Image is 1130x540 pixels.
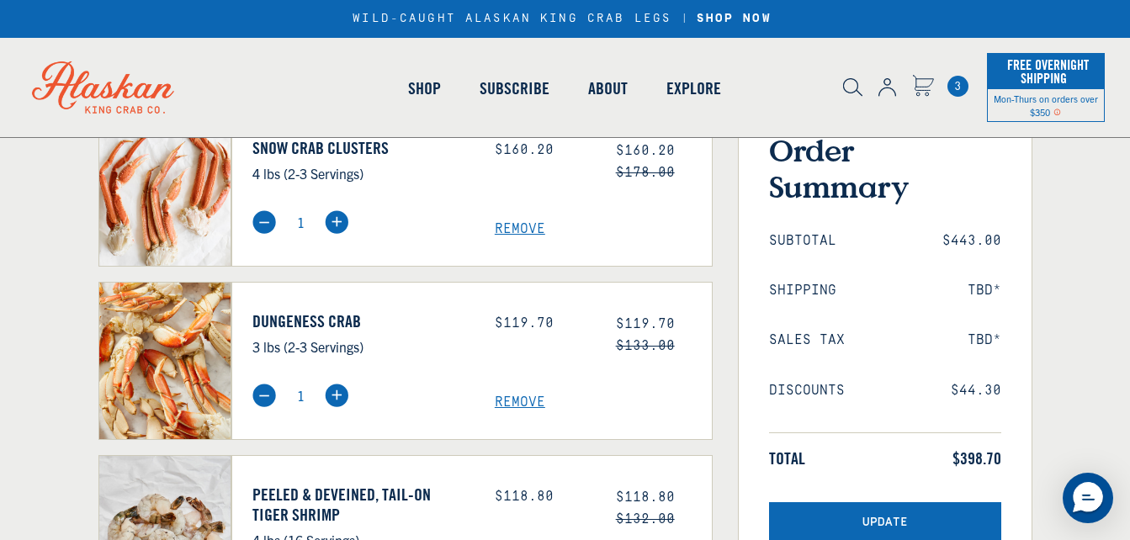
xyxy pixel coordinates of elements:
s: $132.00 [616,511,675,527]
img: Alaskan King Crab Co. logo [8,38,198,137]
div: $118.80 [495,489,591,505]
div: $119.70 [495,315,591,331]
a: Cart [912,75,934,99]
span: Free Overnight Shipping [1003,52,1089,91]
span: Discounts [769,383,845,399]
div: $160.20 [495,142,591,158]
a: About [569,40,647,136]
p: 4 lbs (2-3 Servings) [252,162,470,184]
span: $118.80 [616,490,675,505]
a: Remove [495,221,712,237]
span: Sales Tax [769,332,845,348]
span: Update [862,516,908,530]
img: minus [252,210,276,234]
span: Subtotal [769,233,836,249]
s: $178.00 [616,165,675,180]
img: plus [325,384,348,407]
a: Explore [647,40,740,136]
a: Remove [495,394,712,410]
img: search [843,78,862,97]
a: Cart [947,76,968,97]
span: $398.70 [952,448,1001,469]
img: Dungeness Crab - 3 lbs (2-3 Servings) [99,283,231,439]
h3: Order Summary [769,132,1001,204]
strong: SHOP NOW [697,12,772,25]
div: WILD-CAUGHT ALASKAN KING CRAB LEGS | [353,12,777,26]
span: Total [769,448,805,469]
s: $133.00 [616,338,675,353]
img: Snow Crab Clusters - 4 lbs (2-3 Servings) [99,109,231,266]
span: $443.00 [942,233,1001,249]
img: minus [252,384,276,407]
span: $44.30 [951,383,1001,399]
a: SHOP NOW [691,12,777,26]
img: plus [325,210,348,234]
span: 3 [947,76,968,97]
a: Peeled & Deveined, Tail-On Tiger Shrimp [252,484,470,525]
span: Mon-Thurs on orders over $350 [994,93,1098,118]
a: Snow Crab Clusters [252,138,470,158]
a: Dungeness Crab [252,311,470,331]
a: Subscribe [460,40,569,136]
p: 3 lbs (2-3 Servings) [252,336,470,357]
span: $160.20 [616,143,675,158]
span: Shipping [769,283,836,299]
div: Messenger Dummy Widget [1063,473,1113,523]
a: Shop [389,40,460,136]
span: Shipping Notice Icon [1053,106,1061,118]
img: account [878,78,896,97]
span: $119.70 [616,316,675,331]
